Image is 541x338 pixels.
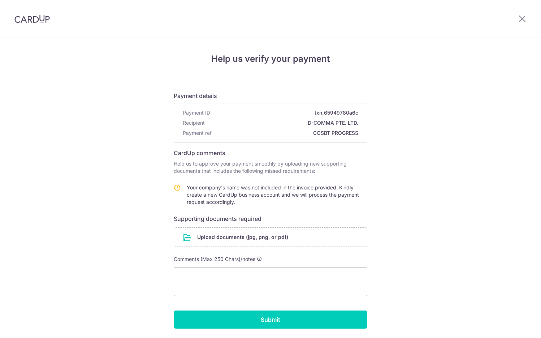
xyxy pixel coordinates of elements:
span: Your company's name was not included in the invoice provided. Kindly create a new CardUp business... [187,184,359,205]
p: Help us to approve your payment smoothly by uploading new supporting documents that includes the ... [174,160,367,175]
h6: Payment details [174,91,367,100]
span: Recipient [183,119,205,127]
input: Submit [174,311,367,329]
span: Payment ref. [183,129,213,137]
span: D-COMMA PTE. LTD. [208,119,358,127]
h4: Help us verify your payment [174,52,367,65]
span: Comments (Max 250 Chars)/notes [174,256,255,262]
div: Upload documents (jpg, png, or pdf) [174,227,367,247]
img: CardUp [14,14,50,23]
span: txn_65949780a6c [213,109,358,116]
span: COSBT PROGRESS [216,129,358,137]
span: Payment ID [183,109,210,116]
h6: CardUp comments [174,149,367,157]
h6: Supporting documents required [174,214,367,223]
